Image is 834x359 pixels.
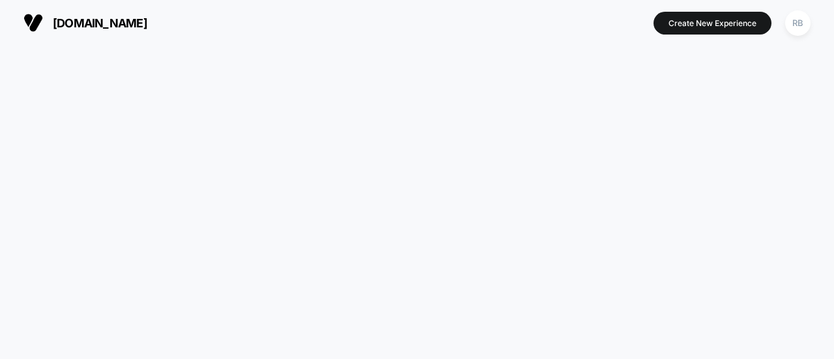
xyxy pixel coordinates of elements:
span: [DOMAIN_NAME] [53,16,147,30]
div: RB [785,10,811,36]
button: Create New Experience [654,12,771,35]
button: [DOMAIN_NAME] [20,12,151,33]
button: RB [781,10,814,36]
img: Visually logo [23,13,43,33]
